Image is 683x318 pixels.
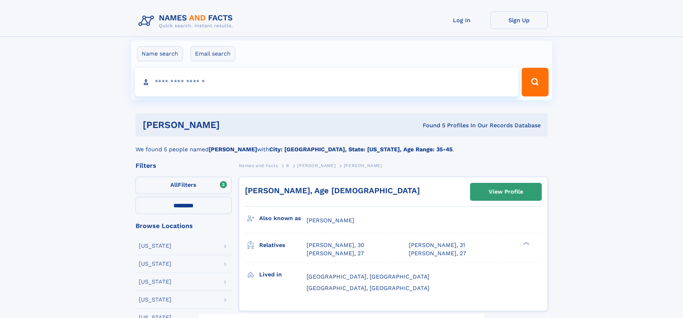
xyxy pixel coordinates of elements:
[409,250,466,257] a: [PERSON_NAME], 27
[409,241,465,249] a: [PERSON_NAME], 31
[136,11,239,31] img: Logo Names and Facts
[470,183,541,200] a: View Profile
[137,46,183,61] label: Name search
[239,161,278,170] a: Names and Facts
[433,11,490,29] a: Log In
[307,250,364,257] a: [PERSON_NAME], 27
[307,217,354,224] span: [PERSON_NAME]
[139,297,171,303] div: [US_STATE]
[136,177,232,194] label: Filters
[135,68,519,96] input: search input
[259,269,307,281] h3: Lived in
[307,273,430,280] span: [GEOGRAPHIC_DATA], [GEOGRAPHIC_DATA]
[521,241,530,246] div: ❯
[286,163,289,168] span: B
[489,184,523,200] div: View Profile
[143,120,321,129] h1: [PERSON_NAME]
[297,161,336,170] a: [PERSON_NAME]
[136,137,548,154] div: We found 5 people named with .
[259,239,307,251] h3: Relatives
[190,46,235,61] label: Email search
[245,186,420,195] a: [PERSON_NAME], Age [DEMOGRAPHIC_DATA]
[297,163,336,168] span: [PERSON_NAME]
[344,163,382,168] span: [PERSON_NAME]
[139,243,171,249] div: [US_STATE]
[170,181,178,188] span: All
[307,241,364,249] a: [PERSON_NAME], 30
[522,68,548,96] button: Search Button
[139,279,171,285] div: [US_STATE]
[490,11,548,29] a: Sign Up
[259,212,307,224] h3: Also known as
[136,223,232,229] div: Browse Locations
[286,161,289,170] a: B
[269,146,452,153] b: City: [GEOGRAPHIC_DATA], State: [US_STATE], Age Range: 35-45
[136,162,232,169] div: Filters
[209,146,257,153] b: [PERSON_NAME]
[307,285,430,291] span: [GEOGRAPHIC_DATA], [GEOGRAPHIC_DATA]
[321,122,541,129] div: Found 5 Profiles In Our Records Database
[139,261,171,267] div: [US_STATE]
